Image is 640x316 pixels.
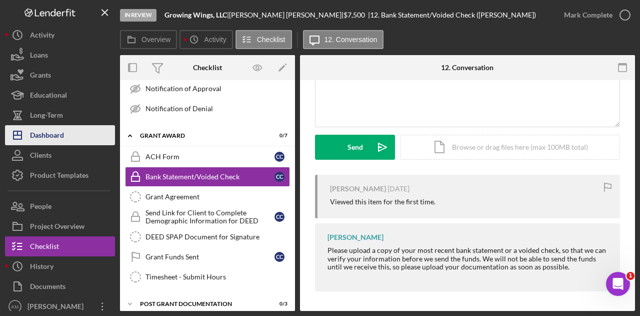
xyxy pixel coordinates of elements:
[324,36,377,44] label: 12. Conversation
[626,272,634,280] span: 1
[274,252,284,262] div: c c
[330,185,386,193] div: [PERSON_NAME]
[145,233,289,241] div: DEED SPAP Document for Signature
[30,145,51,168] div: Clients
[327,233,383,241] div: [PERSON_NAME]
[5,105,115,125] button: Long-Term
[140,133,262,139] div: Grant Award
[5,236,115,256] button: Checklist
[30,216,84,239] div: Project Overview
[257,36,285,44] label: Checklist
[120,30,177,49] button: Overview
[145,105,289,113] div: Notification of Denial
[5,256,115,276] button: History
[125,207,290,227] a: Send Link for Client to Complete Demographic Information for DEEDcc
[554,5,635,25] button: Mark Complete
[5,145,115,165] button: Clients
[193,64,222,72] div: Checklist
[125,267,290,287] a: Timesheet - Submit Hours
[5,216,115,236] button: Project Overview
[5,45,115,65] button: Loans
[274,212,284,222] div: c c
[30,276,65,299] div: Documents
[11,304,18,309] text: KM
[347,135,363,160] div: Send
[141,36,170,44] label: Overview
[5,196,115,216] button: People
[5,125,115,145] button: Dashboard
[145,173,274,181] div: Bank Statement/Voided Check
[269,133,287,139] div: 0 / 7
[235,30,292,49] button: Checklist
[269,301,287,307] div: 0 / 3
[30,256,53,279] div: History
[387,185,409,193] time: 2025-09-12 11:10
[30,45,48,68] div: Loans
[441,64,493,72] div: 12. Conversation
[145,85,289,93] div: Notification of Approval
[368,11,536,19] div: | 12. Bank Statement/Voided Check ([PERSON_NAME])
[274,152,284,162] div: c c
[145,273,289,281] div: Timesheet - Submit Hours
[303,30,384,49] button: 12. Conversation
[125,227,290,247] a: DEED SPAP Document for Signature
[5,85,115,105] button: Educational
[125,147,290,167] a: ACH Formcc
[120,9,156,22] div: In Review
[564,5,612,25] div: Mark Complete
[30,85,67,108] div: Educational
[274,172,284,182] div: c c
[164,11,229,19] div: |
[125,167,290,187] a: Bank Statement/Voided Checkcc
[5,276,115,296] button: Documents
[145,209,274,225] div: Send Link for Client to Complete Demographic Information for DEED
[140,301,262,307] div: Post Grant Documentation
[145,253,274,261] div: Grant Funds Sent
[330,198,435,206] div: Viewed this item for the first time.
[125,187,290,207] a: Grant Agreement
[30,125,64,148] div: Dashboard
[125,247,290,267] a: Grant Funds Sentcc
[30,236,59,259] div: Checklist
[30,25,54,48] div: Activity
[204,36,226,44] label: Activity
[30,105,63,128] div: Long-Term
[125,79,290,99] a: Notification of Approval
[5,65,115,85] button: Grants
[30,65,51,88] div: Grants
[5,25,115,45] button: Activity
[145,193,289,201] div: Grant Agreement
[179,30,232,49] button: Activity
[30,196,51,219] div: People
[145,153,274,161] div: ACH Form
[5,165,115,185] button: Product Templates
[125,99,290,119] a: Notification of Denial
[229,11,343,19] div: [PERSON_NAME] [PERSON_NAME] |
[30,165,88,188] div: Product Templates
[315,135,395,160] button: Send
[327,246,610,270] div: Please upload a copy of your most recent bank statement or a voided check, so that we can verify ...
[606,272,630,296] iframe: Intercom live chat
[343,11,365,19] span: $7,500
[164,11,227,19] b: Growing Wings, LLC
